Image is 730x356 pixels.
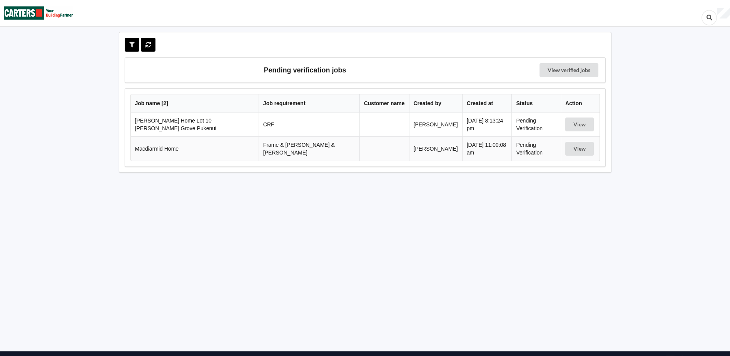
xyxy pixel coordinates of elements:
td: CRF [259,113,359,136]
th: Job name [ 2 ] [131,94,259,113]
a: View verified jobs [540,63,598,77]
a: View [565,146,595,152]
h3: Pending verification jobs [130,63,480,77]
button: View [565,118,594,131]
td: [PERSON_NAME] [409,136,462,161]
td: Frame & [PERSON_NAME] & [PERSON_NAME] [259,136,359,161]
td: Pending Verification [511,113,561,136]
button: View [565,142,594,156]
td: [DATE] 11:00:08 am [462,136,512,161]
th: Job requirement [259,94,359,113]
th: Created by [409,94,462,113]
a: View [565,121,595,128]
td: [PERSON_NAME] Home Lot 10 [PERSON_NAME] Grove Pukenui [131,113,259,136]
th: Customer name [359,94,409,113]
td: [DATE] 8:13:24 pm [462,113,512,136]
th: Action [561,94,600,113]
div: User Profile [717,8,730,19]
td: Macdiarmid Home [131,136,259,161]
th: Status [511,94,561,113]
td: [PERSON_NAME] [409,113,462,136]
img: Carters [4,0,73,25]
th: Created at [462,94,512,113]
td: Pending Verification [511,136,561,161]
